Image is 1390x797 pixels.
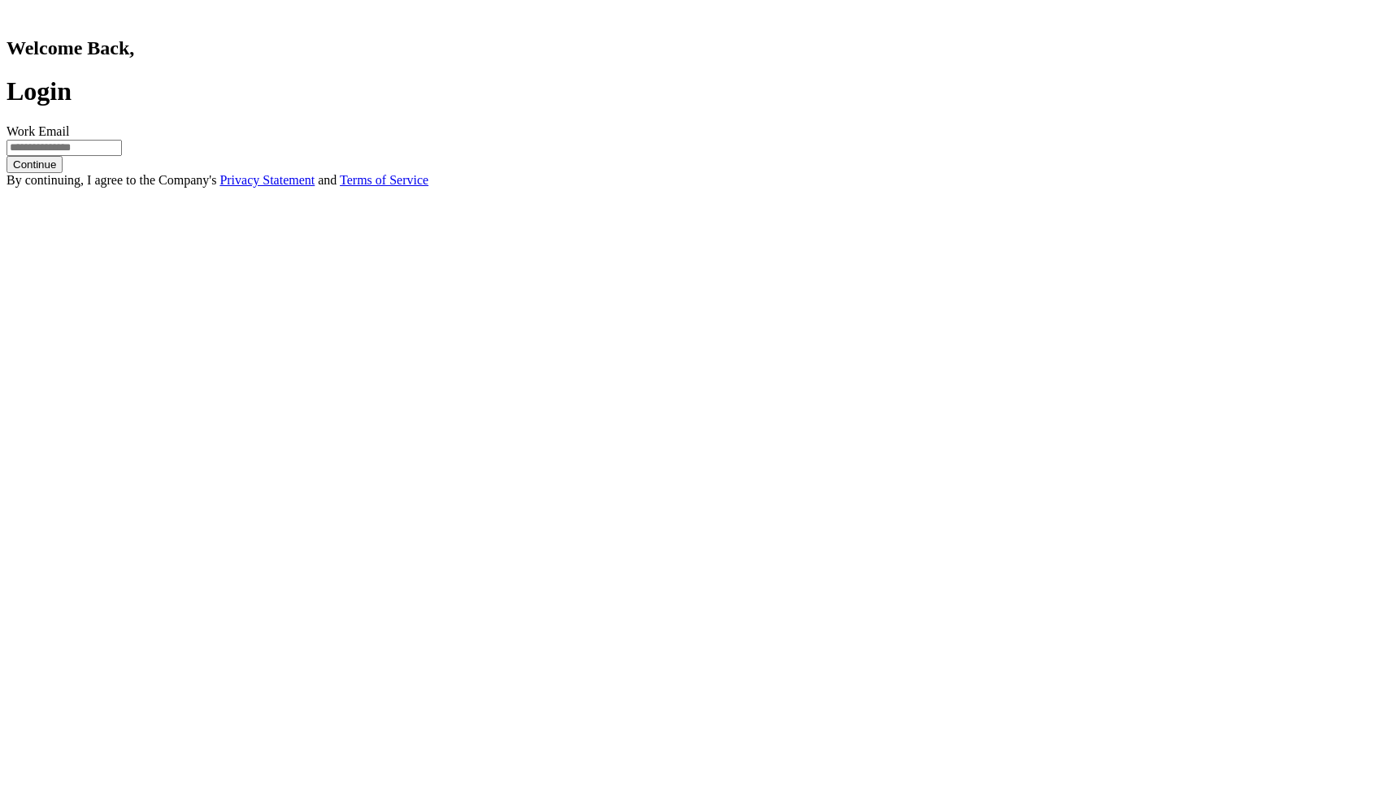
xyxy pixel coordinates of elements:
[7,173,1383,188] div: By continuing, I agree to the Company's and
[219,173,315,187] a: Privacy Statement
[7,76,1383,106] h1: Login
[7,124,69,138] label: Work Email
[340,173,428,187] a: Terms of Service
[7,156,63,173] button: Continue
[7,37,1383,59] h2: Welcome Back,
